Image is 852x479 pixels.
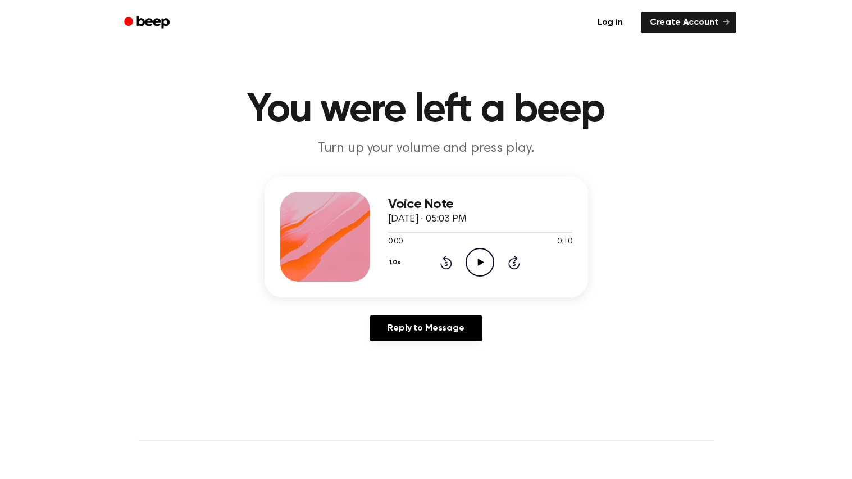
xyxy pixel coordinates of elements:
h3: Voice Note [388,197,572,212]
a: Create Account [641,12,736,33]
span: [DATE] · 05:03 PM [388,214,467,224]
p: Turn up your volume and press play. [211,139,642,158]
button: 1.0x [388,253,405,272]
a: Log in [586,10,634,35]
h1: You were left a beep [139,90,714,130]
span: 0:00 [388,236,403,248]
a: Reply to Message [370,315,482,341]
span: 0:10 [557,236,572,248]
a: Beep [116,12,180,34]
